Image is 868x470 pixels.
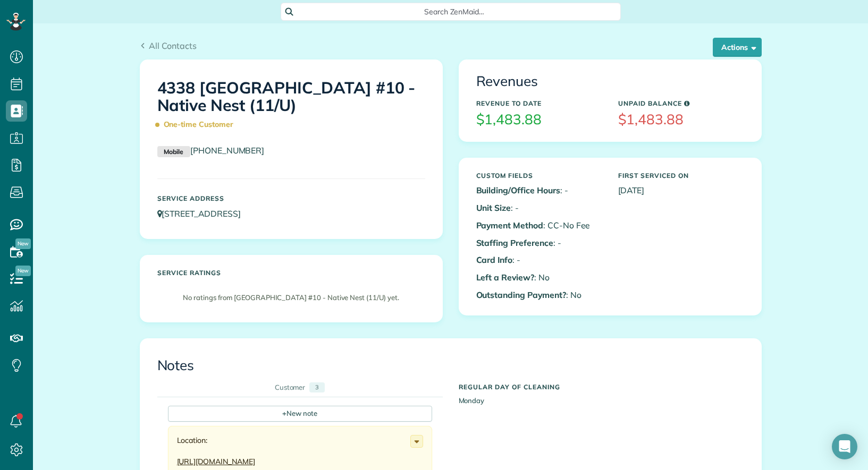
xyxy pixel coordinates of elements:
[476,272,534,283] b: Left a Review?
[157,269,425,276] h5: Service ratings
[282,408,286,418] span: +
[476,185,560,195] b: Building/Office Hours
[476,202,602,214] p: : -
[157,195,425,202] h5: Service Address
[309,382,325,392] div: 3
[713,38,762,57] button: Actions
[275,382,306,392] div: Customer
[618,172,744,179] h5: First Serviced On
[476,74,744,89] h3: Revenues
[618,100,744,107] h5: Unpaid Balance
[157,79,425,134] h1: 4338 [GEOGRAPHIC_DATA] #10 - Native Nest (11/U)
[157,358,744,373] h3: Notes
[476,100,602,107] h5: Revenue to Date
[476,254,602,266] p: : -
[476,112,602,127] h3: $1,483.88
[476,172,602,179] h5: Custom Fields
[476,237,553,248] b: Staffing Preference
[157,146,190,158] small: Mobile
[618,184,744,196] p: [DATE]
[476,202,511,213] b: Unit Size
[157,208,251,219] a: [STREET_ADDRESS]
[476,220,543,230] b: Payment Method
[163,293,420,303] p: No ratings from [GEOGRAPHIC_DATA] #10 - Native Nest (11/U) yet.
[476,289,566,300] b: Outstanding Payment?
[476,254,513,265] b: Card Info
[15,238,31,249] span: New
[618,112,744,127] h3: $1,483.88
[140,39,197,52] a: All Contacts
[476,184,602,196] p: : -
[177,457,255,466] a: [URL][DOMAIN_NAME]
[476,237,602,249] p: : -
[459,383,744,390] h5: Regular day of cleaning
[168,406,432,422] div: New note
[15,266,31,276] span: New
[157,145,265,156] a: Mobile[PHONE_NUMBER]
[476,271,602,284] p: : No
[157,115,238,134] span: One-time Customer
[476,289,602,301] p: : No
[149,40,197,51] span: All Contacts
[476,219,602,232] p: : CC-No Fee
[451,378,752,406] div: Monday
[832,434,857,459] div: Open Intercom Messenger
